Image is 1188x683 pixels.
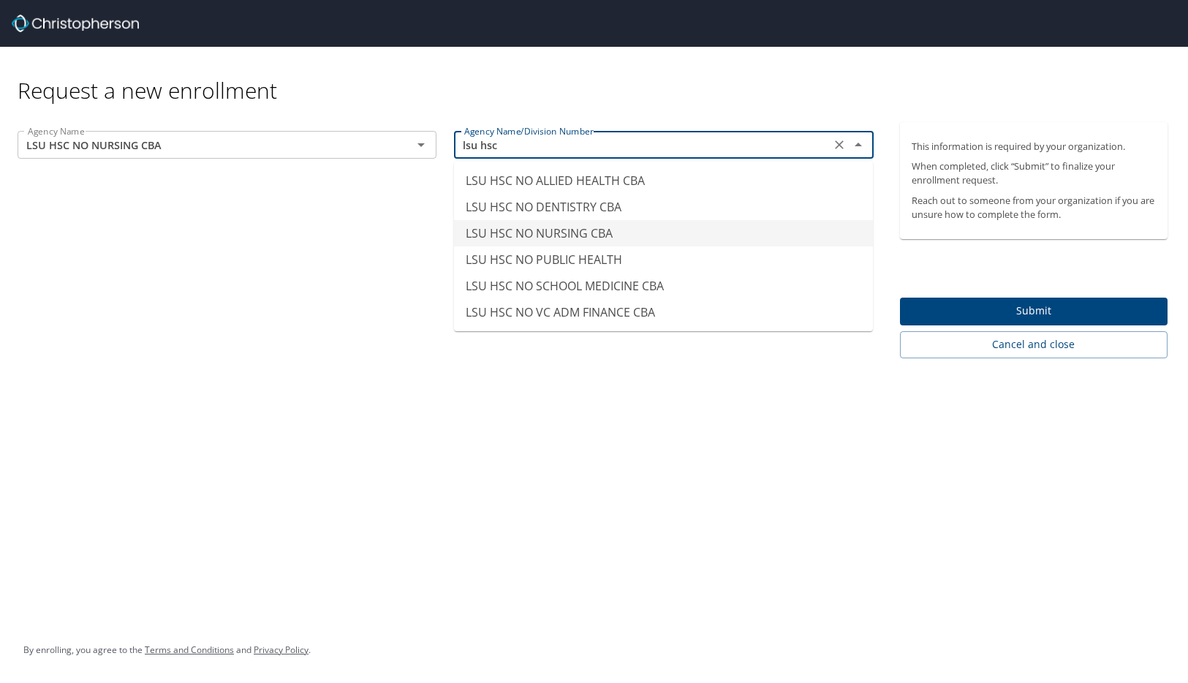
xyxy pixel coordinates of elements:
[912,159,1156,187] p: When completed, click “Submit” to finalize your enrollment request.
[12,15,139,32] img: cbt logo
[145,644,234,656] a: Terms and Conditions
[454,299,873,325] li: LSU HSC NO VC ADM FINANCE CBA
[18,47,1179,105] div: Request a new enrollment
[254,644,309,656] a: Privacy Policy
[912,140,1156,154] p: This information is required by your organization.
[454,273,873,299] li: LSU HSC NO SCHOOL MEDICINE CBA
[900,331,1168,358] button: Cancel and close
[848,135,869,155] button: Close
[454,220,873,246] li: LSU HSC NO NURSING CBA
[900,298,1168,326] button: Submit
[454,194,873,220] li: LSU HSC NO DENTISTRY CBA
[912,336,1156,354] span: Cancel and close
[454,167,873,194] li: LSU HSC NO ALLIED HEALTH CBA
[912,302,1156,320] span: Submit
[829,135,850,155] button: Clear
[23,632,311,668] div: By enrolling, you agree to the and .
[912,194,1156,222] p: Reach out to someone from your organization if you are unsure how to complete the form.
[411,135,431,155] button: Open
[454,246,873,273] li: LSU HSC NO PUBLIC HEALTH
